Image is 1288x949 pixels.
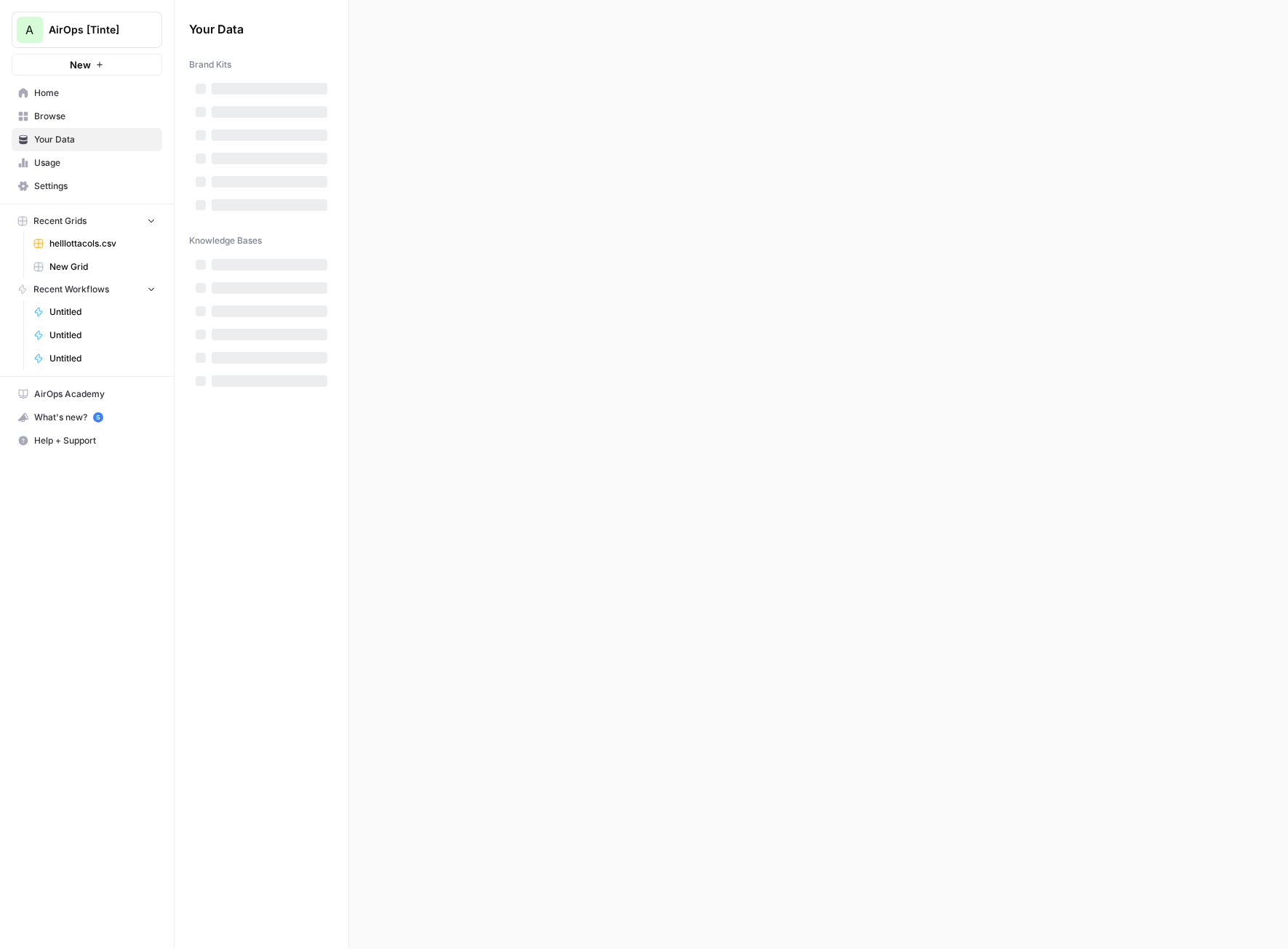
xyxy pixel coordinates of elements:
[49,352,156,365] span: Untitled
[12,279,162,300] button: Recent Workflows
[12,406,162,429] button: What's new? 5
[34,110,156,123] span: Browse
[49,260,156,273] span: New Grid
[70,57,91,72] span: New
[27,300,162,324] a: Untitled
[27,324,162,347] a: Untitled
[33,283,109,296] span: Recent Workflows
[34,133,156,146] span: Your Data
[49,305,156,319] span: Untitled
[189,234,262,247] span: Knowledge Bases
[12,210,162,232] button: Recent Grids
[12,383,162,406] a: AirOps Academy
[12,407,161,428] div: What's new?
[49,23,137,37] span: AirOps [Tinte]
[34,87,156,100] span: Home
[12,54,162,76] button: New
[27,255,162,279] a: New Grid
[49,329,156,342] span: Untitled
[189,20,316,38] span: Your Data
[12,12,162,48] button: Workspace: AirOps [Tinte]
[12,105,162,128] a: Browse
[34,434,156,447] span: Help + Support
[12,175,162,198] a: Settings
[27,347,162,370] a: Untitled
[12,429,162,452] button: Help + Support
[93,412,103,423] a: 5
[12,128,162,151] a: Your Data
[34,156,156,169] span: Usage
[33,215,87,228] span: Recent Grids
[34,180,156,193] span: Settings
[27,232,162,255] a: helllottacols.csv
[26,21,34,39] span: A
[189,58,231,71] span: Brand Kits
[12,81,162,105] a: Home
[49,237,156,250] span: helllottacols.csv
[34,388,156,401] span: AirOps Academy
[96,414,100,421] text: 5
[12,151,162,175] a: Usage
